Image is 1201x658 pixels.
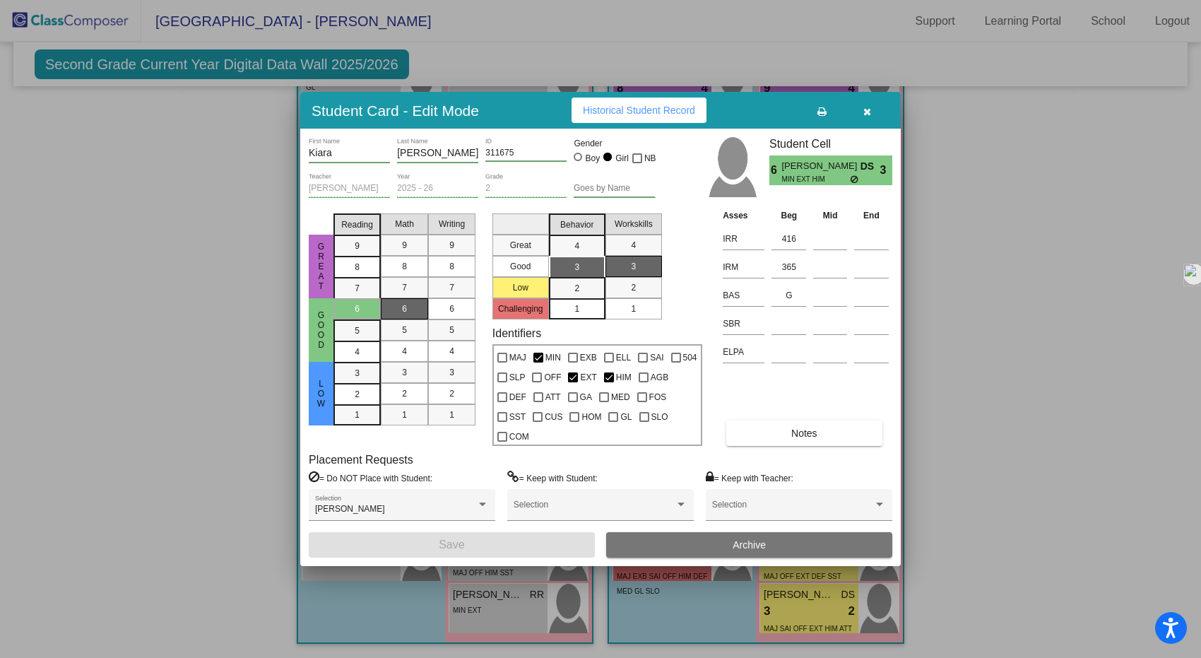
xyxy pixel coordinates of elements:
[580,349,597,366] span: EXB
[449,409,454,421] span: 1
[615,218,653,230] span: Workskills
[402,302,407,315] span: 6
[723,228,764,249] input: assessment
[631,260,636,273] span: 3
[733,539,766,551] span: Archive
[560,218,593,231] span: Behavior
[616,349,631,366] span: ELL
[768,208,810,223] th: Beg
[402,366,407,379] span: 3
[449,302,454,315] span: 6
[583,105,695,116] span: Historical Student Record
[631,302,636,315] span: 1
[315,379,328,409] span: Low
[574,302,579,315] span: 1
[616,369,632,386] span: HIM
[355,367,360,380] span: 3
[723,257,764,278] input: assessment
[355,302,360,315] span: 6
[723,313,764,334] input: assessment
[439,539,464,551] span: Save
[355,282,360,295] span: 7
[315,242,328,291] span: Great
[650,349,663,366] span: SAI
[580,369,596,386] span: EXT
[509,349,526,366] span: MAJ
[449,387,454,400] span: 2
[449,239,454,252] span: 9
[402,409,407,421] span: 1
[810,208,851,223] th: Mid
[580,389,592,406] span: GA
[726,421,882,446] button: Notes
[309,453,413,466] label: Placement Requests
[781,174,850,184] span: MIN EXT HIM
[683,349,697,366] span: 504
[509,409,526,425] span: SST
[355,346,360,358] span: 4
[485,148,567,158] input: Enter ID
[402,324,407,336] span: 5
[315,504,385,514] span: [PERSON_NAME]
[651,369,668,386] span: AGB
[312,102,479,119] h3: Student Card - Edit Mode
[860,159,880,174] span: DS
[509,428,529,445] span: COM
[309,532,595,558] button: Save
[355,261,360,274] span: 8
[395,218,414,230] span: Math
[355,388,360,401] span: 2
[402,387,407,400] span: 2
[769,137,892,151] h3: Student Cell
[545,409,562,425] span: CUS
[574,240,579,252] span: 4
[706,471,793,485] label: = Keep with Teacher:
[507,471,598,485] label: = Keep with Student:
[509,369,526,386] span: SLP
[449,366,454,379] span: 3
[545,349,561,366] span: MIN
[581,409,601,425] span: HOM
[791,428,817,439] span: Notes
[620,409,632,425] span: GL
[615,152,629,165] div: Girl
[509,389,526,406] span: DEF
[402,281,407,294] span: 7
[723,285,764,306] input: assessment
[397,184,478,194] input: year
[544,369,561,386] span: OFF
[402,345,407,358] span: 4
[545,389,561,406] span: ATT
[439,218,465,230] span: Writing
[341,218,373,231] span: Reading
[631,281,636,294] span: 2
[309,471,432,485] label: = Do NOT Place with Student:
[572,98,706,123] button: Historical Student Record
[402,239,407,252] span: 9
[574,282,579,295] span: 2
[585,152,600,165] div: Boy
[449,324,454,336] span: 5
[723,341,764,363] input: assessment
[644,150,656,167] span: NB
[449,345,454,358] span: 4
[315,310,328,350] span: Good
[402,260,407,273] span: 8
[449,281,454,294] span: 7
[355,409,360,421] span: 1
[611,389,630,406] span: MED
[606,532,892,558] button: Archive
[631,239,636,252] span: 4
[719,208,768,223] th: Asses
[651,409,668,425] span: SLO
[574,184,655,194] input: goes by name
[355,240,360,252] span: 9
[574,261,579,274] span: 3
[309,184,390,194] input: teacher
[574,137,655,150] mat-label: Gender
[880,162,892,179] span: 3
[649,389,667,406] span: FOS
[851,208,892,223] th: End
[781,159,860,174] span: [PERSON_NAME]
[492,327,541,340] label: Identifiers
